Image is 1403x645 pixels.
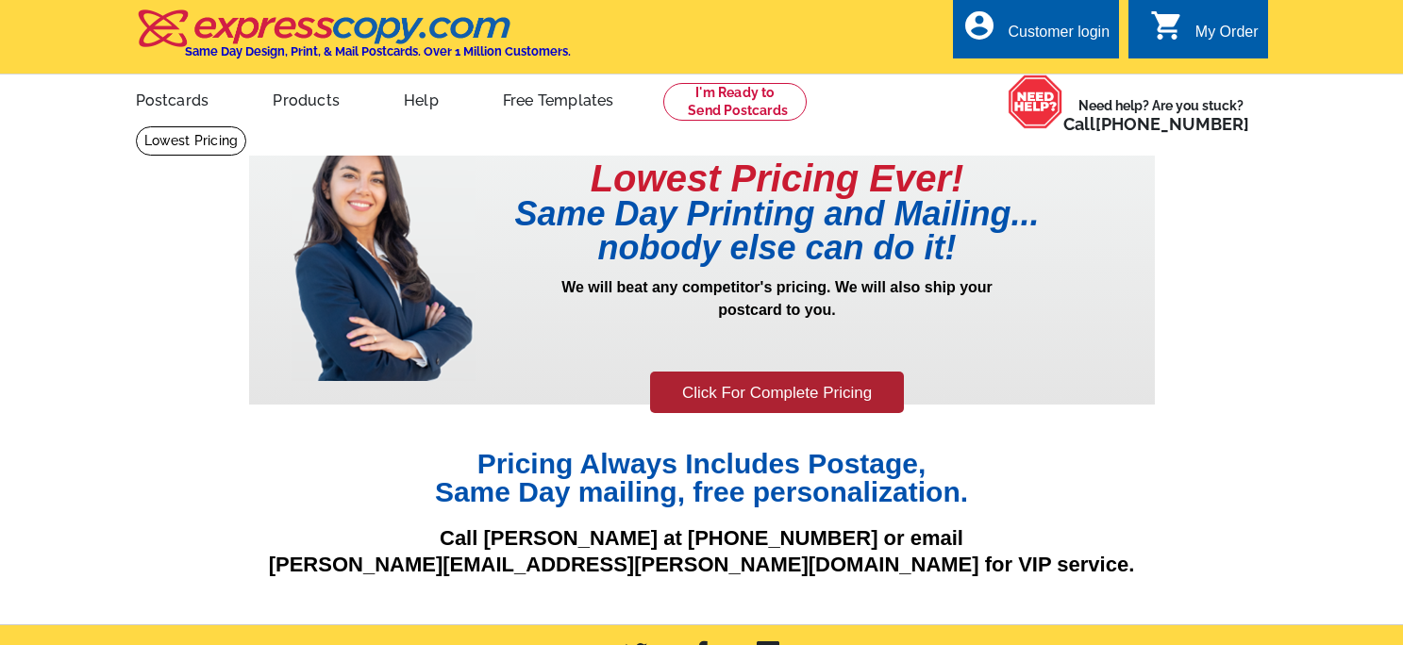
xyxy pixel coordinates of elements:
i: account_circle [962,8,996,42]
a: Click For Complete Pricing [650,372,904,414]
a: Same Day Design, Print, & Mail Postcards. Over 1 Million Customers. [136,23,571,58]
i: shopping_cart [1150,8,1184,42]
a: Postcards [106,76,240,121]
h1: Pricing Always Includes Postage, Same Day mailing, free personalization. [249,450,1155,506]
h1: Lowest Pricing Ever! [476,159,1079,197]
a: Free Templates [473,76,644,121]
span: Need help? Are you stuck? [1063,96,1259,134]
a: account_circle Customer login [962,21,1110,44]
a: shopping_cart My Order [1150,21,1259,44]
a: Help [374,76,469,121]
div: My Order [1195,24,1259,50]
p: Call [PERSON_NAME] at [PHONE_NUMBER] or email [PERSON_NAME][EMAIL_ADDRESS][PERSON_NAME][DOMAIN_NA... [249,525,1155,579]
img: help [1008,74,1063,129]
a: Products [242,76,370,121]
span: Call [1063,114,1249,134]
img: prepricing-girl.png [292,125,475,381]
div: Customer login [1008,24,1110,50]
h4: Same Day Design, Print, & Mail Postcards. Over 1 Million Customers. [185,44,571,58]
p: We will beat any competitor's pricing. We will also ship your postcard to you. [476,276,1079,369]
h1: Same Day Printing and Mailing... nobody else can do it! [476,197,1079,265]
a: [PHONE_NUMBER] [1095,114,1249,134]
